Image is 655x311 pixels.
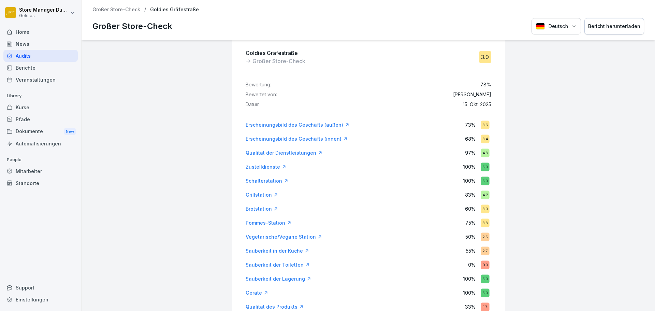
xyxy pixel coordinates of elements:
[481,260,489,269] div: 0.0
[453,92,491,98] p: [PERSON_NAME]
[3,165,78,177] a: Mitarbeiter
[3,282,78,294] div: Support
[481,218,489,227] div: 3.8
[548,23,568,30] p: Deutsch
[3,38,78,50] a: News
[468,261,476,268] p: 0 %
[246,234,322,240] a: Vegetarische/Vegane Station
[465,121,476,128] p: 73 %
[246,275,311,282] a: Sauberkeit der Lagerung
[246,102,261,108] p: Datum:
[3,50,78,62] a: Audits
[481,232,489,241] div: 2.5
[246,136,348,142] a: Erscheinungsbild des Geschäfts (innen)
[246,164,286,170] a: Zustelldienste
[463,163,476,170] p: 100 %
[463,177,476,184] p: 100 %
[92,20,172,32] p: Großer Store-Check
[246,289,268,296] a: Geräte
[3,74,78,86] a: Veranstaltungen
[19,13,69,18] p: Goldies
[465,149,476,156] p: 97 %
[584,18,644,35] button: Bericht herunterladen
[3,294,78,306] a: Einstellungen
[150,7,199,13] p: Goldies Gräfestraße
[463,102,491,108] p: 15. Okt. 2025
[246,178,288,184] a: Schalterstation
[465,191,476,198] p: 83 %
[481,302,489,311] div: 1.7
[246,303,304,310] a: Qualität des Produkts
[144,7,146,13] p: /
[479,51,491,63] div: 3.9
[246,248,309,254] a: Sauberkeit in der Küche
[92,7,140,13] a: Großer Store-Check
[3,26,78,38] a: Home
[246,150,322,156] a: Qualität der Dienstleistungen
[252,57,305,65] p: Großer Store-Check
[19,7,69,13] p: Store Manager Duseldorf
[481,135,489,143] div: 3.4
[480,82,491,88] p: 78 %
[465,303,476,310] p: 33 %
[481,288,489,297] div: 5.0
[3,154,78,165] p: People
[246,206,278,212] a: Brotstation
[481,162,489,171] div: 5.0
[588,23,640,30] div: Bericht herunterladen
[3,125,78,138] a: DokumenteNew
[481,176,489,185] div: 5.0
[3,125,78,138] div: Dokumente
[246,49,305,57] p: Goldies Gräfestraße
[246,220,291,226] a: Pommes-Station
[465,219,476,226] p: 75 %
[481,204,489,213] div: 3.0
[465,135,476,142] p: 68 %
[481,121,489,129] div: 3.6
[3,113,78,125] a: Pfade
[64,128,76,136] div: New
[463,289,476,296] p: 100 %
[246,122,349,128] a: Erscheinungsbild des Geschäfts (außen)
[246,192,278,198] a: Grillstation
[465,233,476,240] p: 50 %
[481,190,489,199] div: 4.2
[532,18,581,35] button: Language
[3,101,78,113] a: Kurse
[3,90,78,101] p: Library
[465,205,476,212] p: 60 %
[246,92,277,98] p: Bewertet von:
[3,62,78,74] a: Berichte
[246,261,310,268] a: Sauberkeit der Toiletten
[463,275,476,282] p: 100 %
[466,247,476,254] p: 55 %
[3,177,78,189] a: Standorte
[3,138,78,150] a: Automatisierungen
[536,23,545,30] img: Deutsch
[481,149,489,157] div: 4.8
